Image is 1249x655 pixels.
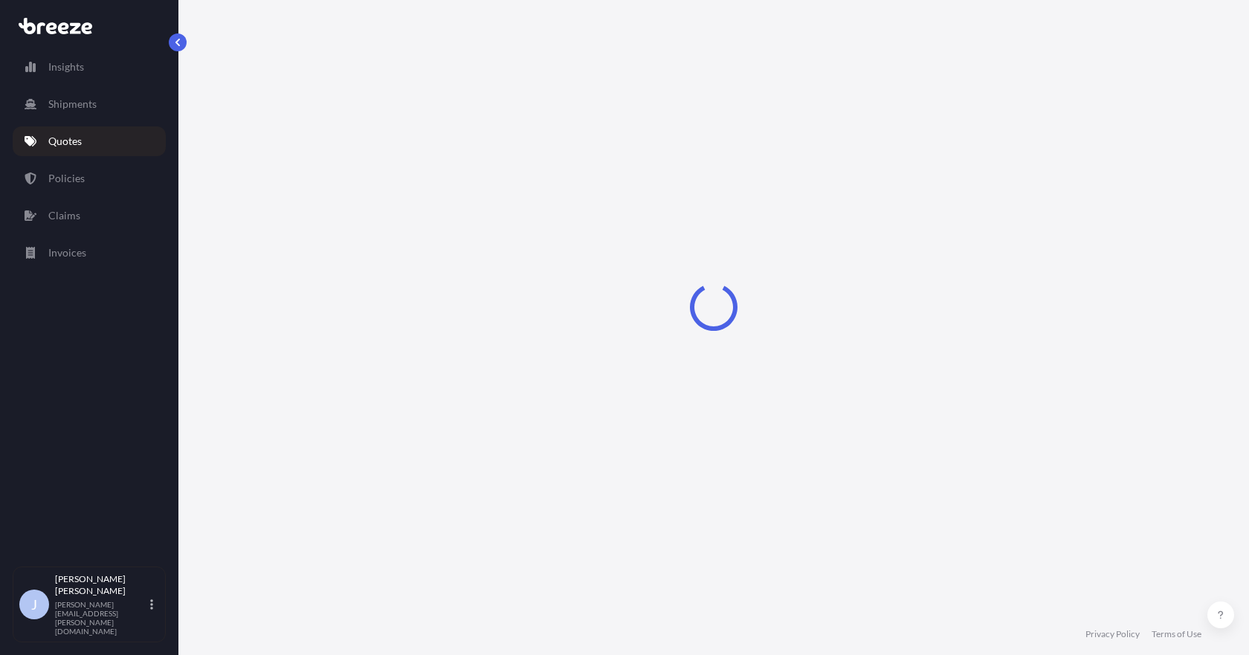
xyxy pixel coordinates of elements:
p: Policies [48,171,85,186]
a: Policies [13,164,166,193]
a: Insights [13,52,166,82]
a: Claims [13,201,166,230]
p: Claims [48,208,80,223]
a: Quotes [13,126,166,156]
a: Terms of Use [1152,628,1201,640]
p: [PERSON_NAME] [PERSON_NAME] [55,573,147,597]
a: Invoices [13,238,166,268]
a: Privacy Policy [1085,628,1140,640]
a: Shipments [13,89,166,119]
p: Insights [48,59,84,74]
span: J [31,597,37,612]
p: Invoices [48,245,86,260]
p: Shipments [48,97,97,112]
p: [PERSON_NAME][EMAIL_ADDRESS][PERSON_NAME][DOMAIN_NAME] [55,600,147,636]
p: Quotes [48,134,82,149]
